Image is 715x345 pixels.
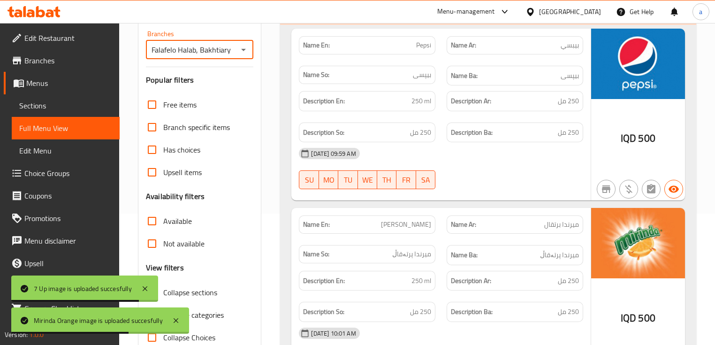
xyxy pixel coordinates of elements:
h3: Popular filters [146,75,253,85]
span: FR [400,173,412,187]
span: 250 مل [558,127,579,138]
span: 250 ml [411,275,431,287]
h3: Availability filters [146,191,205,202]
strong: Description En: [303,95,345,107]
span: Sections [19,100,112,111]
button: Purchased item [619,180,638,199]
a: Promotions [4,207,120,230]
button: WE [358,170,377,189]
div: [GEOGRAPHIC_DATA] [539,7,601,17]
span: Promotions [24,213,112,224]
a: Menu disclaimer [4,230,120,252]
strong: Name Ar: [451,220,476,230]
span: Pepsi [416,40,431,50]
span: Collapse sections [163,287,217,298]
strong: Name So: [303,249,329,259]
div: Menu-management [437,6,495,17]
span: Not available [163,238,205,249]
span: Upsell [24,258,112,269]
span: Branches [24,55,112,66]
span: WE [362,173,373,187]
span: ميرندا برتقال [544,220,579,230]
span: Menus [26,77,112,89]
button: SA [416,170,435,189]
span: Coupons [24,190,112,201]
span: میرندا پرتەقاڵ [540,249,579,261]
a: Coverage Report [4,275,120,297]
button: MO [319,170,338,189]
a: Upsell [4,252,120,275]
span: 500 [638,309,655,327]
strong: Description Ba: [451,306,493,318]
span: Edit Menu [19,145,112,156]
span: 250 مل [558,95,579,107]
span: IQD [621,309,636,327]
strong: Name Ar: [451,40,476,50]
a: Menus [4,72,120,94]
span: 250 ml [411,95,431,107]
span: Available [163,215,192,227]
span: SU [303,173,315,187]
span: Collapse Choices [163,332,215,343]
span: [PERSON_NAME] [381,220,431,230]
span: Choice Groups [24,168,112,179]
span: Version: [5,329,28,341]
span: 250 مل [410,306,431,318]
span: Grocery Checklist [24,303,112,314]
strong: Name En: [303,40,330,50]
span: [DATE] 10:01 AM [307,329,359,338]
button: Not has choices [642,180,661,199]
strong: Name En: [303,220,330,230]
span: SA [420,173,432,187]
button: TU [338,170,357,189]
strong: Description So: [303,127,344,138]
span: 250 مل [558,275,579,287]
div: 7 Up image is uploaded succesfully [34,284,132,294]
a: Choice Groups [4,162,120,184]
strong: Name Ba: [451,249,478,261]
a: Coupons [4,184,120,207]
strong: Name So: [303,70,329,80]
span: Edit Restaurant [24,32,112,44]
span: بیپسی [561,70,579,82]
span: بیپسی [413,70,431,80]
a: Sections [12,94,120,117]
span: Upsell items [163,167,202,178]
a: Full Menu View [12,117,120,139]
span: Full Menu View [19,123,112,134]
a: Grocery Checklist [4,297,120,320]
button: Not branch specific item [597,180,616,199]
strong: Description Ar: [451,275,491,287]
strong: Name Ba: [451,70,478,82]
strong: Description So: [303,306,344,318]
span: a [699,7,702,17]
span: بيبسي [561,40,579,50]
span: 250 مل [558,306,579,318]
button: SU [299,170,319,189]
h3: View filters [146,262,184,273]
span: 1.0.0 [29,329,44,341]
button: TH [377,170,396,189]
span: Menu disclaimer [24,235,112,246]
span: MO [323,173,335,187]
span: TU [342,173,354,187]
strong: Description En: [303,275,345,287]
div: Mirinda Orange image is uploaded succesfully [34,315,163,326]
span: میرندا پرتەقاڵ [392,249,431,259]
button: FR [396,170,416,189]
span: 250 مل [410,127,431,138]
strong: Description Ba: [451,127,493,138]
span: Free items [163,99,197,110]
span: 500 [638,129,655,147]
span: [DATE] 09:59 AM [307,149,359,158]
img: Pepsi638937001622387263.jpg [591,29,685,99]
span: Has choices [163,144,200,155]
a: Branches [4,49,120,72]
a: Edit Restaurant [4,27,120,49]
img: Mirinda638937001666765617.jpg [591,208,685,278]
button: Open [237,43,250,56]
button: Available [664,180,683,199]
strong: Description Ar: [451,95,491,107]
span: Collapse categories [163,309,224,321]
span: IQD [621,129,636,147]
